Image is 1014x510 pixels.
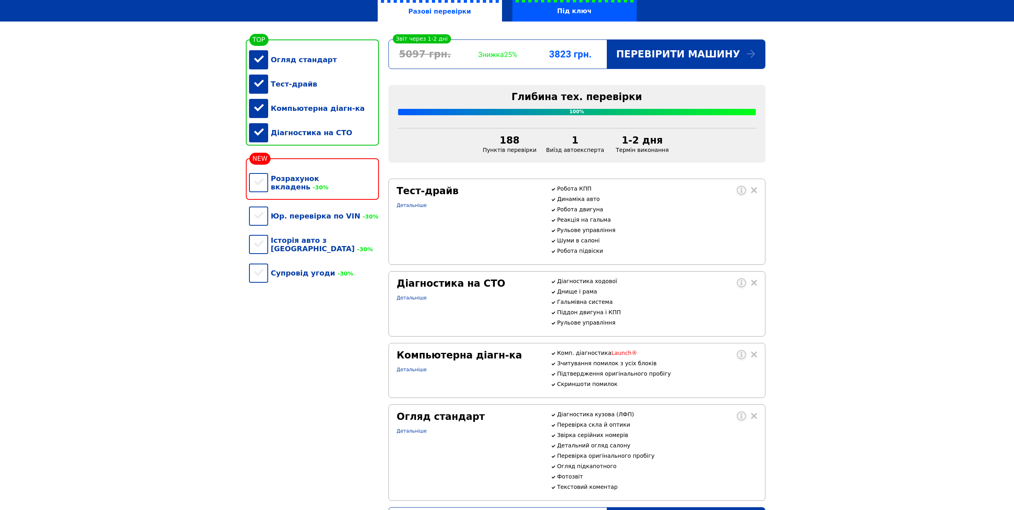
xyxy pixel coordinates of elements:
p: Зчитування помилок з усіх блоків [557,360,757,366]
p: Піддон двигуна і КПП [557,309,757,315]
p: Діагностика ходової [557,278,757,284]
p: Гальмівна система [557,299,757,305]
p: Перевірка скла й оптики [557,421,757,428]
div: Юр. перевірка по VIN [249,204,379,228]
div: Термін виконання [609,135,675,153]
p: Комп. діагностика [557,350,757,356]
div: 1 [546,135,604,146]
p: Рульове управління [557,319,757,326]
div: Діагностика на СТО [397,278,541,289]
p: Рульове управління [557,227,757,233]
p: Підтвердження оригінального пробігу [557,370,757,377]
span: -30% [355,246,373,252]
p: Динаміка авто [557,196,757,202]
div: Знижка [461,50,534,59]
p: Текстовий коментар [557,484,757,490]
p: Перевірка оригінального пробігу [557,453,757,459]
div: Тест-драйв [249,72,379,96]
div: Глибина тех. перевірки [398,91,756,102]
div: 5097 грн. [389,49,461,60]
div: 188 [483,135,537,146]
p: Скриншоти помилок [557,381,757,387]
div: Виїзд автоексперта [541,135,609,153]
span: -30% [360,213,378,220]
p: Фотозвіт [557,473,757,480]
div: Компьютерна діагн-ка [249,96,379,120]
span: -30% [310,184,328,191]
div: Огляд стандарт [397,411,541,422]
div: Пунктів перевірки [478,135,541,153]
a: Детальніше [397,367,427,372]
div: Тест-драйв [397,185,541,197]
div: Супровід угоди [249,261,379,285]
div: 1-2 дня [614,135,671,146]
p: Діагностика кузова (ЛФП) [557,411,757,417]
a: Детальніше [397,203,427,208]
div: Розрахунок вкладень [249,166,379,199]
p: Детальний огляд салону [557,442,757,449]
a: Детальніше [397,428,427,434]
div: Перевірити машину [607,40,765,69]
span: 25% [504,50,517,59]
p: Шуми в салоні [557,237,757,244]
p: Реакція на гальма [557,217,757,223]
div: Діагностика на СТО [249,120,379,145]
p: Робота КПП [557,185,757,192]
p: Звірка серійних номерів [557,432,757,438]
div: Історія авто з [GEOGRAPHIC_DATA] [249,228,379,261]
div: Компьютерна діагн-ка [397,350,541,361]
span: Launch® [612,350,637,356]
a: Детальніше [397,295,427,301]
p: Огляд підкапотного [557,463,757,469]
p: Робота двигуна [557,206,757,213]
p: Робота підвіски [557,248,757,254]
p: Днище і рама [557,288,757,295]
div: 100% [398,109,756,115]
span: -30% [335,270,353,277]
div: Огляд стандарт [249,47,379,72]
div: 3823 грн. [534,49,606,60]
